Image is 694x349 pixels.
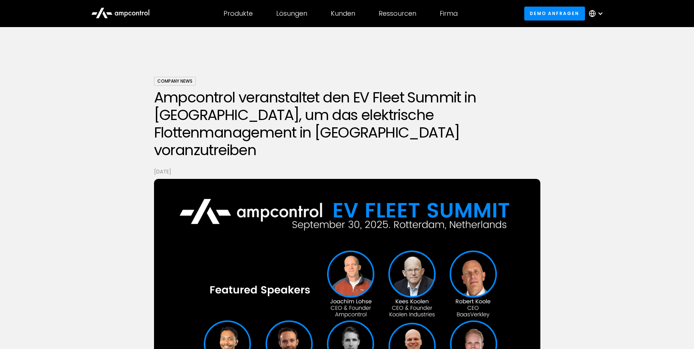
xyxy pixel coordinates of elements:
[440,10,458,18] div: Firma
[224,10,253,18] div: Produkte
[276,10,307,18] div: Lösungen
[379,10,416,18] div: Ressourcen
[331,10,355,18] div: Kunden
[524,7,585,20] a: Demo anfragen
[154,168,540,176] p: [DATE]
[154,89,540,159] h1: Ampcontrol veranstaltet den EV Fleet Summit in [GEOGRAPHIC_DATA], um das elektrische Flottenmanag...
[154,77,196,86] div: Company News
